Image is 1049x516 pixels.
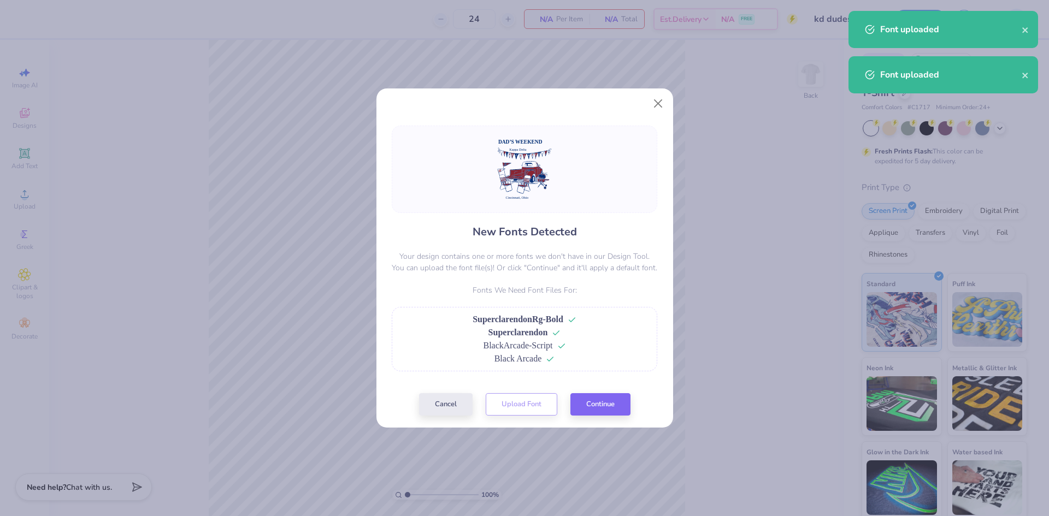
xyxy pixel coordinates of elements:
[473,224,577,240] h4: New Fonts Detected
[488,328,548,337] span: Superclarendon
[483,341,552,350] span: BlackArcade-Script
[392,284,657,296] p: Fonts We Need Font Files For:
[473,315,563,324] span: SuperclarendonRg-Bold
[419,393,473,416] button: Cancel
[494,354,542,363] span: Black Arcade
[570,393,630,416] button: Continue
[1022,68,1029,81] button: close
[880,68,1022,81] div: Font uploaded
[392,251,657,274] p: Your design contains one or more fonts we don't have in our Design Tool. You can upload the font ...
[1022,23,1029,36] button: close
[880,23,1022,36] div: Font uploaded
[647,93,668,114] button: Close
